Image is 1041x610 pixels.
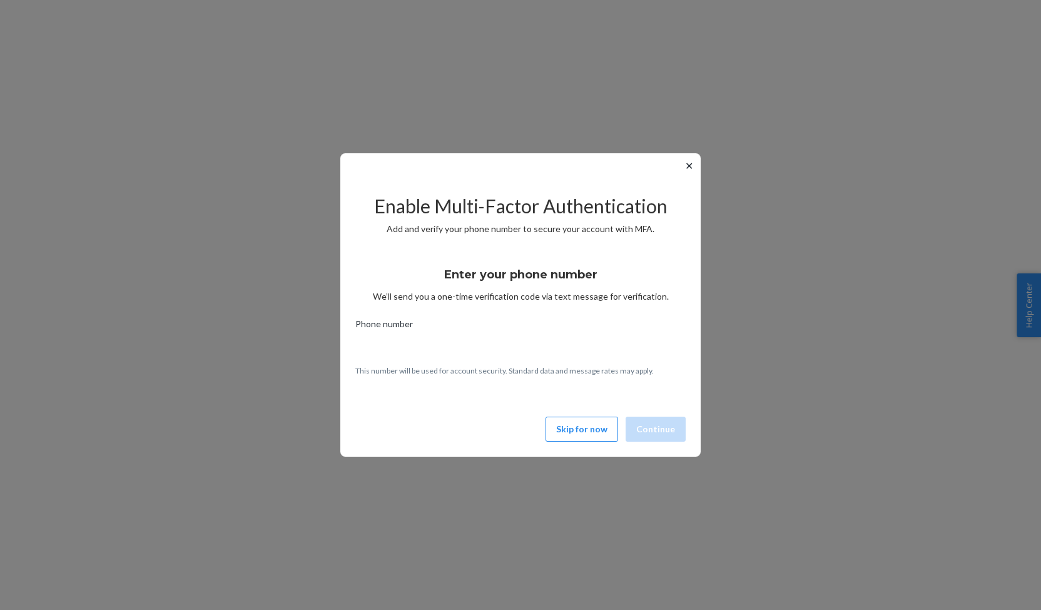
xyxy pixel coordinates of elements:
button: Continue [626,417,686,442]
p: Add and verify your phone number to secure your account with MFA. [355,223,686,235]
span: Phone number [355,318,413,335]
button: ✕ [683,158,696,173]
button: Skip for now [546,417,618,442]
div: We’ll send you a one-time verification code via text message for verification. [355,257,686,303]
p: This number will be used for account security. Standard data and message rates may apply. [355,365,686,376]
h2: Enable Multi-Factor Authentication [355,196,686,216]
h3: Enter your phone number [444,267,597,283]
